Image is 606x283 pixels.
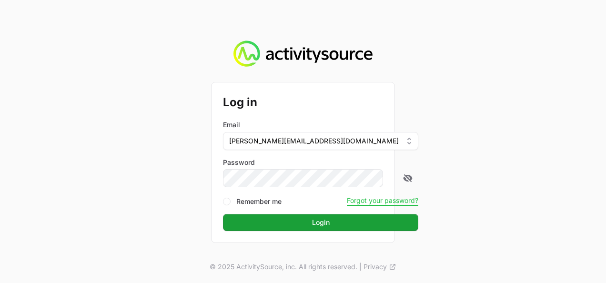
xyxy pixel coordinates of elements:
span: | [359,262,362,272]
span: Login [229,217,413,228]
label: Remember me [236,197,282,206]
img: Activity Source [233,40,372,67]
button: Forgot your password? [347,196,418,205]
span: [PERSON_NAME][EMAIL_ADDRESS][DOMAIN_NAME] [229,136,399,146]
label: Email [223,120,240,130]
button: Login [223,214,418,231]
label: Password [223,158,418,167]
p: © 2025 ActivitySource, inc. All rights reserved. [210,262,357,272]
button: [PERSON_NAME][EMAIL_ADDRESS][DOMAIN_NAME] [223,132,418,150]
h2: Log in [223,94,418,111]
a: Privacy [364,262,396,272]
